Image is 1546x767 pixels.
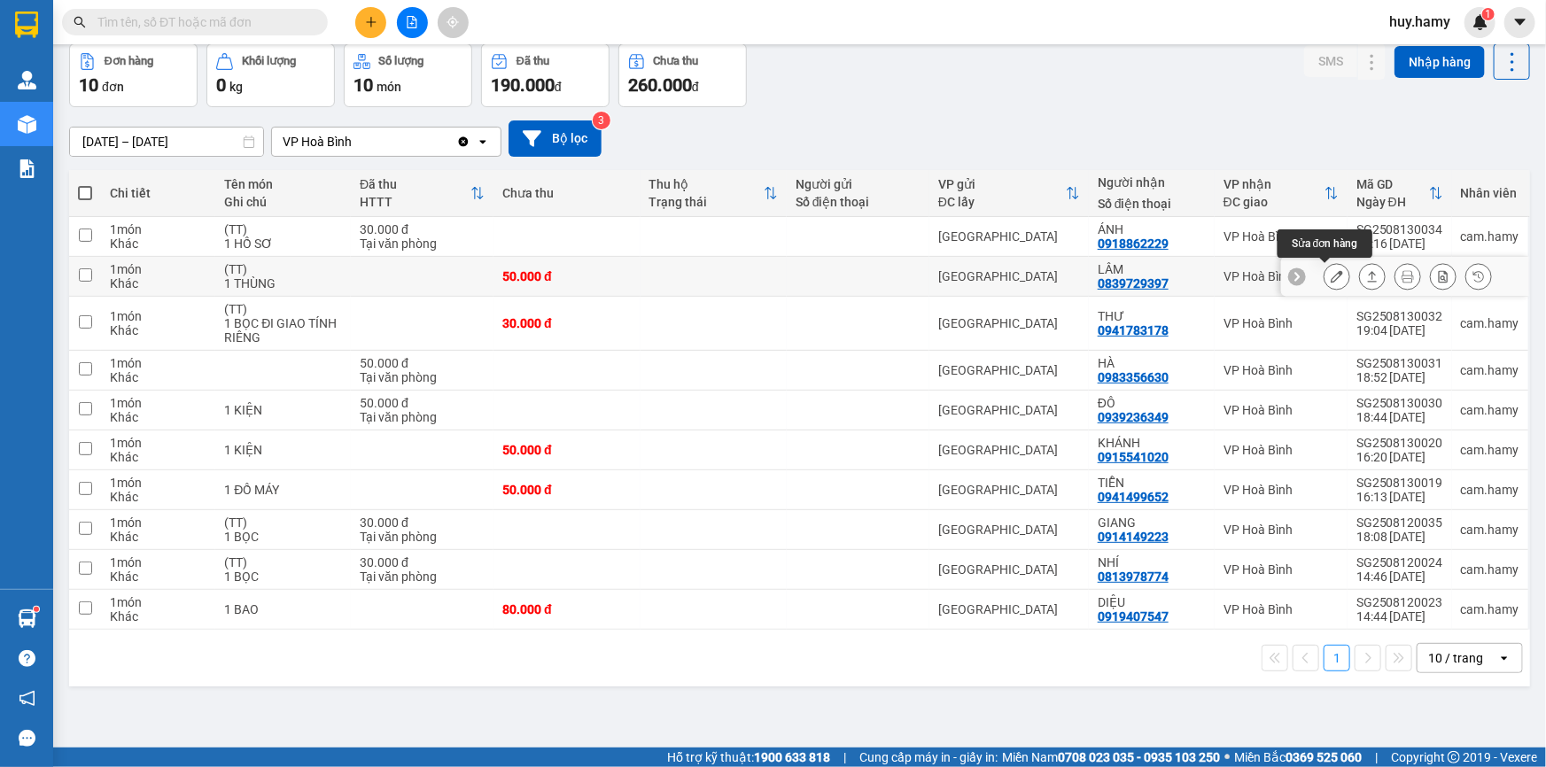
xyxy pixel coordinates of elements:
[15,12,38,38] img: logo-vxr
[224,443,342,457] div: 1 KIỆN
[1278,229,1372,258] div: Sửa đơn hàng
[110,262,206,276] div: 1 món
[110,370,206,384] div: Khác
[1224,229,1339,244] div: VP Hoà Bình
[360,530,485,544] div: Tại văn phòng
[110,555,206,569] div: 1 món
[360,195,470,209] div: HTTT
[1324,263,1350,290] div: Sửa đơn hàng
[224,483,342,497] div: 1 ĐỒ MÁY
[1098,276,1169,291] div: 0839729397
[481,43,610,107] button: Đã thu190.000đ
[456,135,470,149] svg: Clear value
[1098,555,1206,569] div: NHÍ
[224,515,342,530] div: (TT)
[1461,602,1519,616] div: cam.hamy
[649,195,764,209] div: Trạng thái
[502,186,631,200] div: Chưa thu
[859,748,998,767] span: Cung cấp máy in - giấy in:
[938,562,1080,577] div: [GEOGRAPHIC_DATA]
[1356,515,1443,530] div: SG2508120035
[224,262,342,276] div: (TT)
[1485,8,1491,20] span: 1
[1512,14,1528,30] span: caret-down
[110,222,206,236] div: 1 món
[1286,750,1362,764] strong: 0369 525 060
[593,112,610,129] sup: 3
[74,16,86,28] span: search
[1234,748,1362,767] span: Miền Bắc
[929,170,1089,217] th: Toggle SortBy
[517,55,549,67] div: Đã thu
[1356,222,1443,236] div: SG2508130034
[938,403,1080,417] div: [GEOGRAPHIC_DATA]
[1356,450,1443,464] div: 16:20 [DATE]
[406,16,418,28] span: file-add
[216,74,226,96] span: 0
[1002,748,1220,767] span: Miền Nam
[1304,45,1357,77] button: SMS
[224,236,342,251] div: 1 HỒ SƠ
[1224,177,1325,191] div: VP nhận
[242,55,296,67] div: Khối lượng
[1356,490,1443,504] div: 16:13 [DATE]
[1497,651,1511,665] svg: open
[628,74,692,96] span: 260.000
[110,436,206,450] div: 1 món
[502,483,631,497] div: 50.000 đ
[1058,750,1220,764] strong: 0708 023 035 - 0935 103 250
[18,609,36,628] img: warehouse-icon
[1224,195,1325,209] div: ĐC giao
[353,74,373,96] span: 10
[1395,46,1485,78] button: Nhập hàng
[1461,443,1519,457] div: cam.hamy
[1356,609,1443,624] div: 14:44 [DATE]
[18,115,36,134] img: warehouse-icon
[1375,11,1464,33] span: huy.hamy
[1098,396,1206,410] div: ĐÔ
[105,55,153,67] div: Đơn hàng
[1098,356,1206,370] div: HÀ
[1098,450,1169,464] div: 0915541020
[18,71,36,89] img: warehouse-icon
[110,609,206,624] div: Khác
[692,80,699,94] span: đ
[641,170,787,217] th: Toggle SortBy
[1356,569,1443,584] div: 14:46 [DATE]
[1224,754,1230,761] span: ⚪️
[502,443,631,457] div: 50.000 đ
[19,690,35,707] span: notification
[110,309,206,323] div: 1 món
[843,748,846,767] span: |
[1098,323,1169,337] div: 0941783178
[1356,530,1443,544] div: 18:08 [DATE]
[1356,356,1443,370] div: SG2508130031
[1448,751,1460,763] span: copyright
[79,74,98,96] span: 10
[1356,177,1429,191] div: Mã GD
[8,39,338,61] li: 995 [PERSON_NAME]
[360,177,470,191] div: Đã thu
[8,111,206,140] b: GỬI : VP Hoà Bình
[70,128,263,156] input: Select a date range.
[360,370,485,384] div: Tại văn phòng
[102,43,116,57] span: environment
[654,55,699,67] div: Chưa thu
[555,80,562,94] span: đ
[491,74,555,96] span: 190.000
[1224,443,1339,457] div: VP Hoà Bình
[1461,363,1519,377] div: cam.hamy
[1098,515,1206,530] div: GIANG
[1461,186,1519,200] div: Nhân viên
[110,410,206,424] div: Khác
[360,356,485,370] div: 50.000 đ
[19,730,35,747] span: message
[1098,410,1169,424] div: 0939236349
[1461,562,1519,577] div: cam.hamy
[360,396,485,410] div: 50.000 đ
[224,222,342,236] div: (TT)
[1224,483,1339,497] div: VP Hoà Bình
[110,396,206,410] div: 1 món
[1098,236,1169,251] div: 0918862229
[649,177,764,191] div: Thu hộ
